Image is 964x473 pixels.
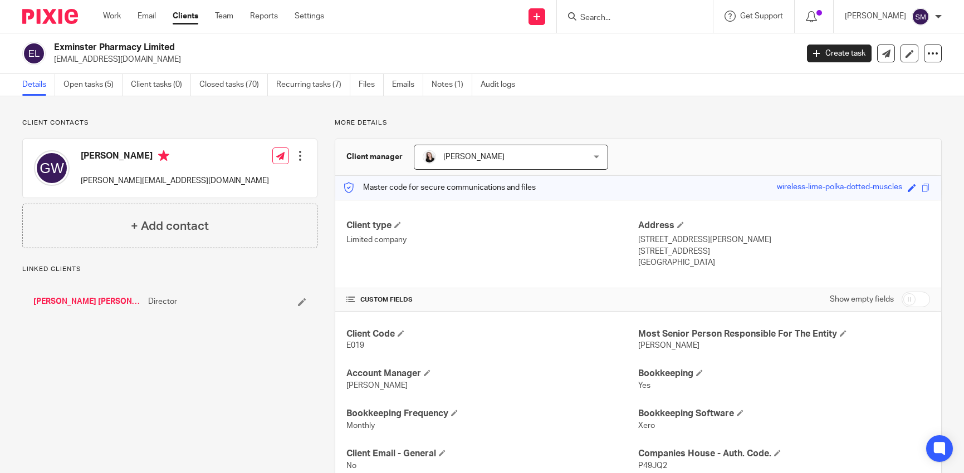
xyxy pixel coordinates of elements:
p: Client contacts [22,119,317,127]
span: P49JQ2 [638,462,667,470]
a: Create task [807,45,872,62]
h4: [PERSON_NAME] [81,150,269,164]
img: HR%20Andrew%20Price_Molly_Poppy%20Jakes%20Photography-7.jpg [423,150,436,164]
a: Settings [295,11,324,22]
h4: Client Code [346,328,638,340]
span: No [346,462,356,470]
a: [PERSON_NAME] [PERSON_NAME] [33,296,143,307]
span: [PERSON_NAME] [346,382,408,390]
p: Limited company [346,234,638,245]
a: Clients [173,11,198,22]
div: wireless-lime-polka-dotted-muscles [777,181,902,194]
a: Work [103,11,121,22]
a: Open tasks (5) [63,74,123,96]
h4: Address [638,220,930,231]
span: E019 [346,342,364,349]
a: Client tasks (0) [131,74,191,96]
span: Yes [638,382,650,390]
h4: CUSTOM FIELDS [346,295,638,304]
a: Details [22,74,55,96]
a: Team [215,11,233,22]
p: [STREET_ADDRESS][PERSON_NAME] [638,234,930,245]
p: [STREET_ADDRESS] [638,246,930,257]
span: Director [148,296,177,307]
p: [GEOGRAPHIC_DATA] [638,257,930,268]
img: Pixie [22,9,78,24]
img: svg%3E [912,8,929,26]
h4: Companies House - Auth. Code. [638,448,930,460]
h4: Client type [346,220,638,231]
p: [PERSON_NAME] [845,11,906,22]
img: svg%3E [34,150,70,186]
a: Audit logs [481,74,523,96]
h4: Bookkeeping Frequency [346,408,638,420]
a: Recurring tasks (7) [276,74,350,96]
h4: + Add contact [131,218,209,235]
p: [PERSON_NAME][EMAIL_ADDRESS][DOMAIN_NAME] [81,175,269,186]
a: Files [359,74,384,96]
img: svg%3E [22,42,46,65]
input: Search [579,13,679,23]
p: [EMAIL_ADDRESS][DOMAIN_NAME] [54,54,790,65]
a: Reports [250,11,278,22]
h4: Account Manager [346,368,638,380]
i: Primary [158,150,169,161]
span: [PERSON_NAME] [443,153,505,161]
p: More details [335,119,942,127]
span: Xero [638,422,655,430]
h4: Bookkeeping [638,368,930,380]
h4: Client Email - General [346,448,638,460]
a: Closed tasks (70) [199,74,268,96]
label: Show empty fields [830,294,894,305]
h2: Exminster Pharmacy Limited [54,42,643,53]
a: Notes (1) [432,74,472,96]
h4: Bookkeeping Software [638,408,930,420]
span: Get Support [740,12,783,20]
span: [PERSON_NAME] [638,342,699,349]
span: Monthly [346,422,375,430]
h4: Most Senior Person Responsible For The Entity [638,328,930,340]
h3: Client manager [346,151,403,162]
a: Emails [392,74,423,96]
p: Master code for secure communications and files [344,182,536,193]
a: Email [138,11,156,22]
p: Linked clients [22,265,317,274]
